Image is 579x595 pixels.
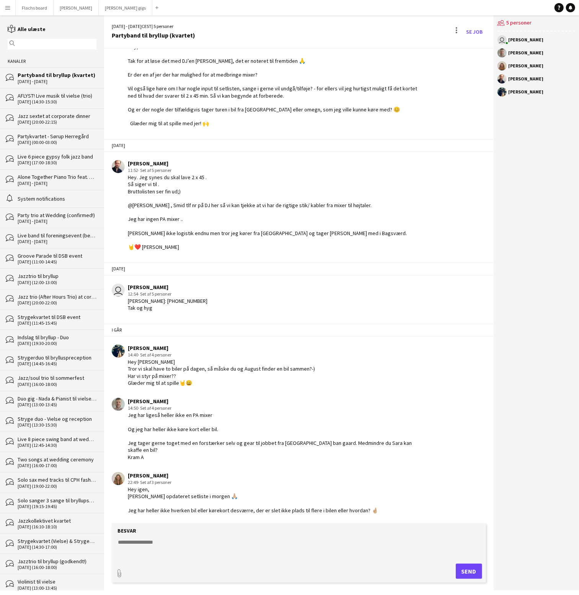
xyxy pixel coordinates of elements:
button: [PERSON_NAME] gigs [99,0,152,15]
div: [DATE] (16:10-18:10) [18,524,96,530]
div: [DATE] (13:30-15:30) [18,422,96,428]
div: [DATE] - [DATE] | 5 personer [112,23,195,30]
div: [DATE] (19:30-20:00) [18,341,96,346]
div: [DATE] (19:00-22:00) [18,484,96,489]
div: [PERSON_NAME] [509,77,544,81]
div: [PERSON_NAME] [128,398,423,405]
div: Hey igen, [PERSON_NAME] opdateret setliste i morgen 🙏🏼 Jeg har heller ikke hverken bil eller køre... [128,486,378,514]
div: [DATE] - [DATE] [18,181,96,186]
span: · Set af 5 personer [138,291,171,297]
div: Jazztrio til bryllup (godkendt!) [18,558,96,565]
div: [DATE] (19:15-19:45) [18,504,96,509]
div: [DATE] [104,139,493,152]
div: [DATE] [104,262,493,275]
div: Strygekvartet (Vielse) & Strygeduo (Reception) [18,538,96,544]
div: Live 8 piece swing band at wedding reception [18,436,96,443]
div: 14:40 [128,351,315,358]
div: Solo sanger 3 sange til bryllupsmiddag [18,497,96,504]
div: Party trio at Wedding (confirmed!) [18,212,96,219]
div: [DATE] - [DATE] [18,239,96,244]
div: Duo gig - Nada & Pianist til vielse på Reffen [18,395,96,402]
div: [DATE] (14:30-17:00) [18,544,96,550]
a: Se Job [463,26,486,38]
span: · Set af 5 personer [138,167,171,173]
div: [DATE] (17:00-18:30) [18,160,96,165]
span: · Set af 3 personer [138,479,171,485]
div: System notifications [18,195,96,202]
div: 12:54 [128,291,207,297]
div: [PERSON_NAME]: [PHONE_NUMBER] Tak og hyg [128,297,207,311]
span: · Set af 4 personer [138,352,171,358]
div: [DATE] (14:30-15:30) [18,99,96,105]
button: [PERSON_NAME] [54,0,99,15]
div: [DATE] (16:00-18:00) [18,382,96,387]
div: Jazz trio (After Hours Trio) at corporate dinner [18,293,96,300]
div: [PERSON_NAME] [128,160,407,167]
div: [PERSON_NAME] [128,284,207,291]
div: [DATE] (11:00-14:45) [18,259,96,265]
div: [PERSON_NAME] [509,38,544,42]
div: Live band til foreningsevent (bekræftet) [18,232,96,239]
div: [DATE] (12:00-13:00) [18,280,96,285]
div: Solo sax med tracks til CPH fashion event [18,476,96,483]
div: Indslag til bryllup - Duo [18,334,96,341]
div: Jazztrio til bryllup [18,273,96,280]
div: [DATE] (11:45-15:45) [18,320,96,326]
div: Strygekvartet til DSB event [18,314,96,320]
div: [PERSON_NAME] [509,51,544,55]
button: Flachs board [16,0,54,15]
div: Hey, Tak for at løse det med DJ’en [PERSON_NAME], det er noteret til fremtiden 🙏 Er der en af jer... [128,43,423,127]
div: Groove Parade til DSB event [18,252,96,259]
a: Alle ulæste [8,26,46,33]
div: 14:50 [128,405,423,412]
div: Jazz/soul trio til sommerfest [18,374,96,381]
span: CEST [142,23,152,29]
div: Hey [PERSON_NAME] Tror vi skal have to biler på dagen, så måske du og August finder en bil sammen... [128,358,315,386]
div: Two songs at wedding ceremony [18,456,96,463]
div: [DATE] (14:45-16:45) [18,361,96,366]
div: [DATE] (16:00-18:00) [18,565,96,570]
div: Violinist til vielse [18,578,96,585]
div: Jazzkollektivet kvartet [18,517,96,524]
div: I går [104,324,493,337]
div: [DATE] (13:00-13:45) [18,402,96,407]
div: [DATE] (20:00-22:15) [18,119,96,125]
div: [PERSON_NAME] [128,472,378,479]
div: Partyband til bryllup (kvartet) [18,72,96,78]
div: [DATE] (00:00-03:00) [18,140,96,145]
div: [DATE] - [DATE] [18,79,96,84]
div: [PERSON_NAME] [128,345,315,351]
div: Partyband til bryllup (kvartet) [112,32,195,39]
div: Live 6 piece gypsy folk jazz band [18,153,96,160]
div: 22:49 [128,479,378,486]
div: Strygerduo til brylluspreception [18,354,96,361]
label: Besvar [117,527,136,534]
div: [PERSON_NAME] [509,90,544,94]
div: Hey. Jeg synes du skal lave 2 x 45 . Så siger vi til . Bruttolisten ser fin ud;) @[PERSON_NAME] ,... [128,174,407,250]
div: [DATE] (16:00-17:00) [18,463,96,468]
button: Send [456,564,482,579]
div: AFLYST! Live musik til vielse (trio) [18,92,96,99]
div: Stryge duo - Vielse og reception [18,415,96,422]
div: [DATE] - [DATE] [18,219,96,224]
div: 5 personer [497,15,575,31]
div: Alone Together Piano Trio feat. sangerinde (bekræftet) [18,173,96,180]
div: Jazz sextet at corporate dinner [18,113,96,119]
div: 11:52 [128,167,407,174]
div: Jeg har ligeså heller ikke en PA mixer Og jeg har heller ikke køre kort eller bil. Jeg tager gern... [128,412,423,460]
span: · Set af 4 personer [138,405,171,411]
div: [PERSON_NAME] [509,64,544,68]
div: [DATE] (12:45-14:30) [18,443,96,448]
div: [DATE] (20:00-22:00) [18,300,96,306]
div: Partykvartet - Sørup Herregård [18,133,96,140]
div: [DATE] (13:00-13:45) [18,585,96,591]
